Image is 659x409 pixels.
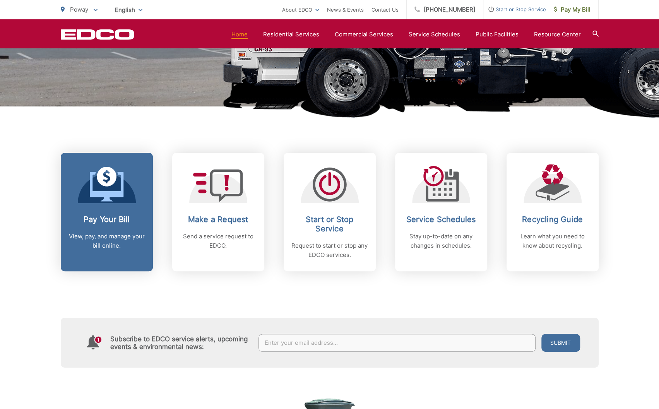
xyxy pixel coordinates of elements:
[180,232,257,250] p: Send a service request to EDCO.
[327,5,364,14] a: News & Events
[534,30,581,39] a: Resource Center
[172,153,264,271] a: Make a Request Send a service request to EDCO.
[61,153,153,271] a: Pay Your Bill View, pay, and manage your bill online.
[110,335,251,351] h4: Subscribe to EDCO service alerts, upcoming events & environmental news:
[476,30,519,39] a: Public Facilities
[403,215,479,224] h2: Service Schedules
[371,5,399,14] a: Contact Us
[109,3,148,17] span: English
[554,5,591,14] span: Pay My Bill
[70,6,88,13] span: Poway
[507,153,599,271] a: Recycling Guide Learn what you need to know about recycling.
[68,215,145,224] h2: Pay Your Bill
[409,30,460,39] a: Service Schedules
[291,215,368,233] h2: Start or Stop Service
[282,5,319,14] a: About EDCO
[403,232,479,250] p: Stay up-to-date on any changes in schedules.
[395,153,487,271] a: Service Schedules Stay up-to-date on any changes in schedules.
[61,29,134,40] a: EDCD logo. Return to the homepage.
[68,232,145,250] p: View, pay, and manage your bill online.
[231,30,248,39] a: Home
[263,30,319,39] a: Residential Services
[180,215,257,224] h2: Make a Request
[258,334,536,352] input: Enter your email address...
[291,241,368,260] p: Request to start or stop any EDCO services.
[335,30,393,39] a: Commercial Services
